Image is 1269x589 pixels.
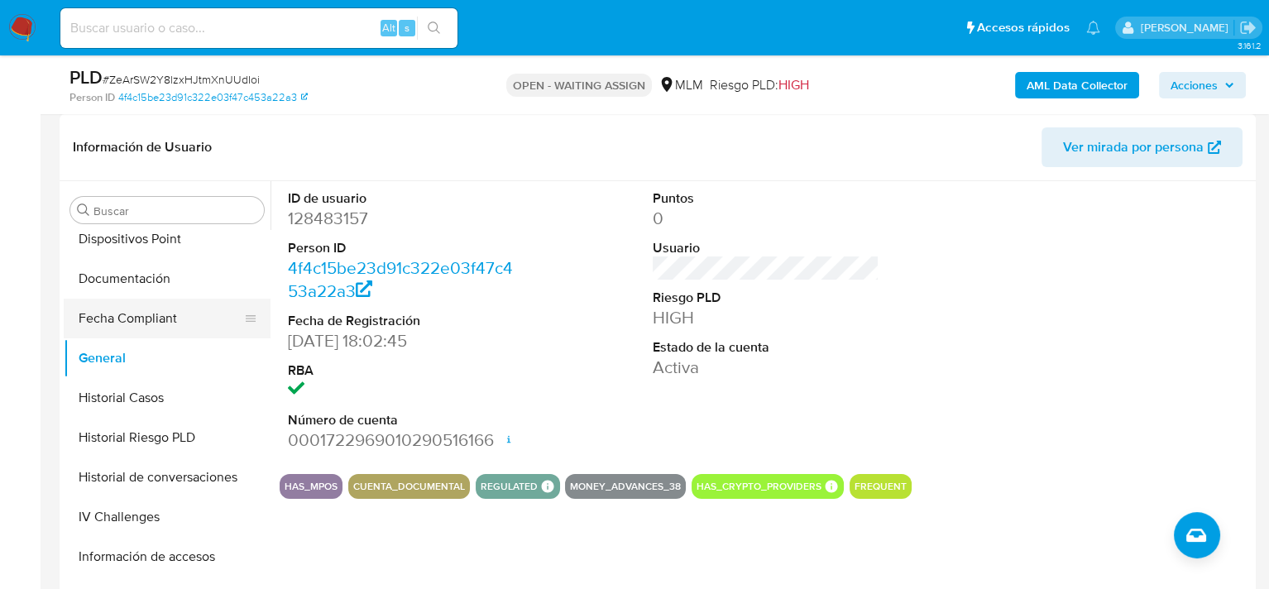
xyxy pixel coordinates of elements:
[288,189,515,208] dt: ID de usuario
[64,378,271,418] button: Historial Casos
[288,312,515,330] dt: Fecha de Registración
[1042,127,1243,167] button: Ver mirada por persona
[288,411,515,429] dt: Número de cuenta
[653,338,879,357] dt: Estado de la cuenta
[1171,72,1218,98] span: Acciones
[1015,72,1139,98] button: AML Data Collector
[64,219,271,259] button: Dispositivos Point
[653,207,879,230] dd: 0
[1237,39,1261,52] span: 3.161.2
[653,189,879,208] dt: Puntos
[64,497,271,537] button: IV Challenges
[64,457,271,497] button: Historial de conversaciones
[658,76,703,94] div: MLM
[288,362,515,380] dt: RBA
[64,537,271,577] button: Información de accesos
[653,239,879,257] dt: Usuario
[1027,72,1128,98] b: AML Data Collector
[77,204,90,217] button: Buscar
[73,139,212,156] h1: Información de Usuario
[382,20,395,36] span: Alt
[93,204,257,218] input: Buscar
[1063,127,1204,167] span: Ver mirada por persona
[653,289,879,307] dt: Riesgo PLD
[977,19,1070,36] span: Accesos rápidos
[288,429,515,452] dd: 0001722969010290516166
[710,76,809,94] span: Riesgo PLD:
[60,17,457,39] input: Buscar usuario o caso...
[405,20,409,36] span: s
[417,17,451,40] button: search-icon
[64,418,271,457] button: Historial Riesgo PLD
[778,75,809,94] span: HIGH
[69,64,103,90] b: PLD
[1239,19,1257,36] a: Salir
[1140,20,1233,36] p: diego.ortizcastro@mercadolibre.com.mx
[64,259,271,299] button: Documentación
[64,299,257,338] button: Fecha Compliant
[64,338,271,378] button: General
[118,90,308,105] a: 4f4c15be23d91c322e03f47c453a22a3
[506,74,652,97] p: OPEN - WAITING ASSIGN
[69,90,115,105] b: Person ID
[653,356,879,379] dd: Activa
[288,239,515,257] dt: Person ID
[1086,21,1100,35] a: Notificaciones
[288,256,513,303] a: 4f4c15be23d91c322e03f47c453a22a3
[103,71,260,88] span: # ZeArSW2Y8lzxHJtmXnUUdIoi
[653,306,879,329] dd: HIGH
[288,329,515,352] dd: [DATE] 18:02:45
[1159,72,1246,98] button: Acciones
[288,207,515,230] dd: 128483157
